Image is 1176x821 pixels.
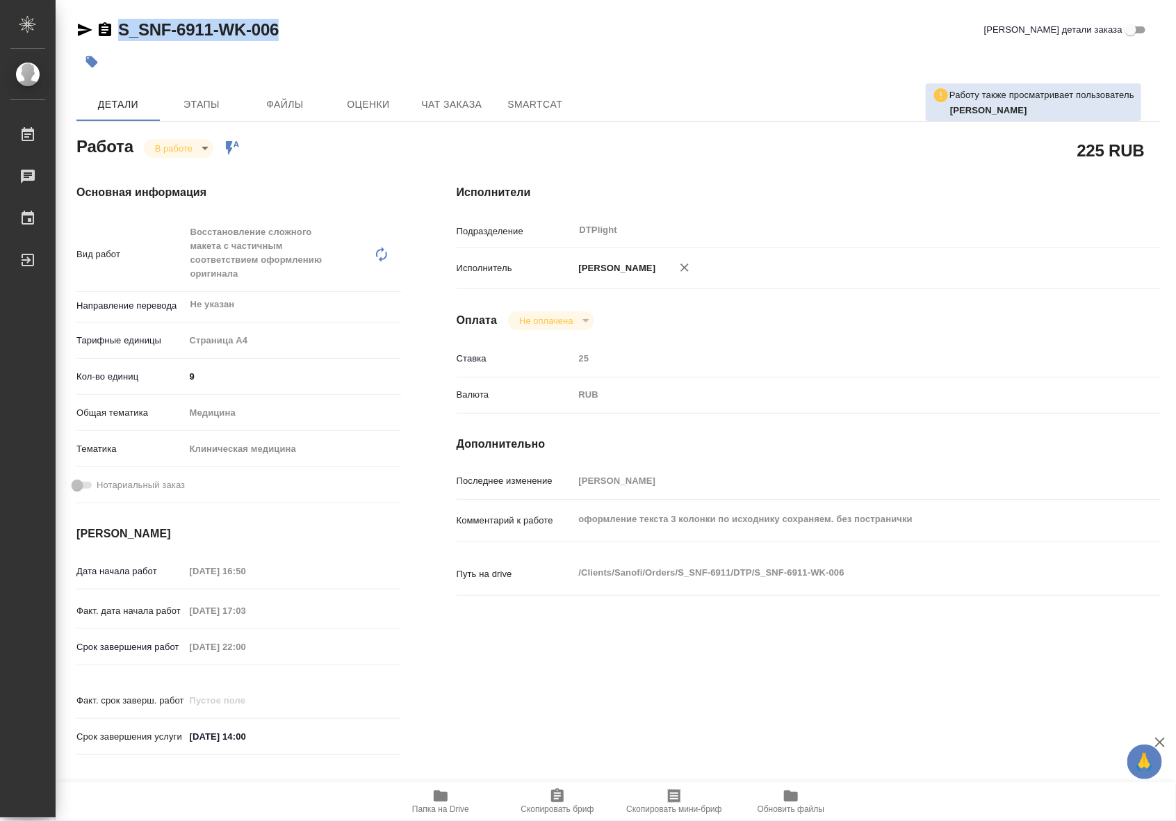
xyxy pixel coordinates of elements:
button: Не оплачена [515,315,577,327]
button: Скопировать ссылку [97,22,113,38]
span: [PERSON_NAME] детали заказа [984,23,1122,37]
span: Скопировать мини-бриф [626,804,721,814]
p: Исполнитель [457,261,574,275]
p: Факт. срок заверш. работ [76,694,185,708]
div: RUB [574,383,1102,407]
span: Этапы [168,96,235,113]
input: Пустое поле [574,348,1102,368]
div: В работе [508,311,594,330]
p: Подразделение [457,225,574,238]
textarea: оформление текста 3 колонки по исходнику сохраняем. без постранички [574,507,1102,531]
span: Нотариальный заказ [97,478,185,492]
input: Пустое поле [185,637,307,657]
p: Путь на drive [457,567,574,581]
div: Страница А4 [185,329,401,352]
h4: [PERSON_NAME] [76,526,401,542]
p: Общая тематика [76,406,185,420]
p: Валюта [457,388,574,402]
h2: Работа [76,133,133,158]
button: Скопировать ссылку для ЯМессенджера [76,22,93,38]
h4: Основная информация [76,184,401,201]
p: Тарифные единицы [76,334,185,348]
p: Последнее изменение [457,474,574,488]
input: Пустое поле [185,690,307,710]
h2: 225 RUB [1077,138,1145,162]
div: В работе [144,139,213,158]
span: Скопировать бриф [521,804,594,814]
button: Скопировать мини-бриф [616,782,733,821]
h4: Оплата [457,312,498,329]
span: Папка на Drive [412,804,469,814]
textarea: /Clients/Sanofi/Orders/S_SNF-6911/DTP/S_SNF-6911-WK-006 [574,561,1102,585]
p: Тематика [76,442,185,456]
button: В работе [151,143,197,154]
button: 🙏 [1127,745,1162,779]
span: SmartCat [502,96,569,113]
input: Пустое поле [185,601,307,621]
button: Удалить исполнителя [669,252,700,283]
input: Пустое поле [185,561,307,581]
button: Добавить тэг [76,47,107,77]
p: Дата начала работ [76,564,185,578]
span: Файлы [252,96,318,113]
p: Кол-во единиц [76,370,185,384]
p: Срок завершения работ [76,640,185,654]
input: ✎ Введи что-нибудь [185,366,401,387]
p: Ставка [457,352,574,366]
input: ✎ Введи что-нибудь [185,726,307,747]
p: Факт. дата начала работ [76,604,185,618]
span: Оценки [335,96,402,113]
h4: Дополнительно [457,436,1161,453]
button: Скопировать бриф [499,782,616,821]
p: Вид работ [76,247,185,261]
button: Папка на Drive [382,782,499,821]
p: Комментарий к работе [457,514,574,528]
span: Детали [85,96,152,113]
a: S_SNF-6911-WK-006 [118,20,279,39]
p: Направление перевода [76,299,185,313]
button: Обновить файлы [733,782,849,821]
p: Срок завершения услуги [76,730,185,744]
span: Чат заказа [418,96,485,113]
input: Пустое поле [574,471,1102,491]
p: [PERSON_NAME] [574,261,656,275]
h4: Исполнители [457,184,1161,201]
div: Медицина [185,401,401,425]
span: 🙏 [1133,747,1157,777]
span: Обновить файлы [758,804,825,814]
div: Клиническая медицина [185,437,401,461]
